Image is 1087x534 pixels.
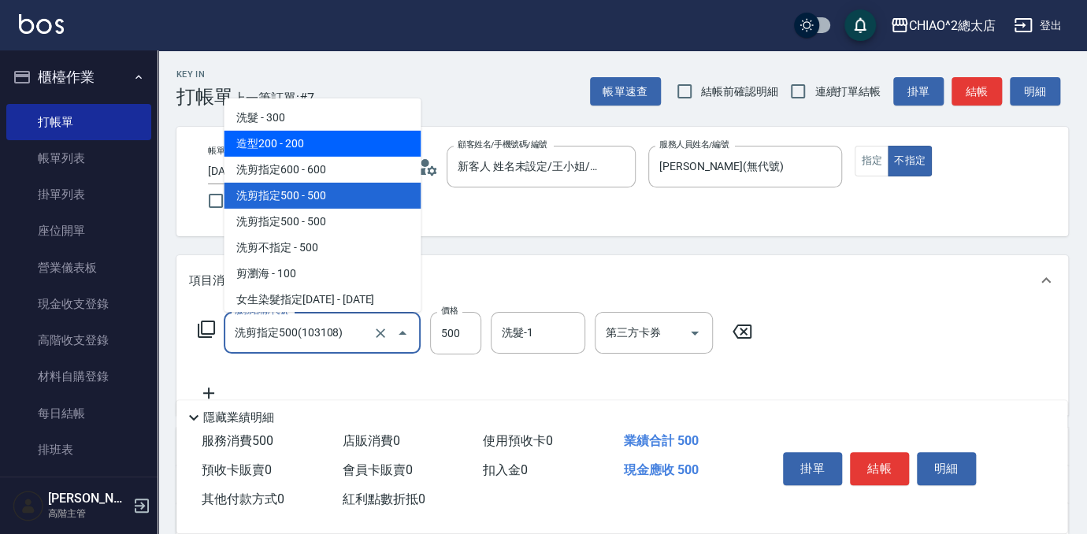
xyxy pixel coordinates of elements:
[224,209,421,235] span: 洗剪指定500 - 500
[19,14,64,34] img: Logo
[909,16,996,35] div: CHIAO^2總太店
[814,83,881,100] span: 連續打單結帳
[6,395,151,432] a: 每日結帳
[176,69,233,80] h2: Key In
[458,139,547,150] label: 顧客姓名/手機號碼/編號
[224,131,421,157] span: 造型200 - 200
[6,176,151,213] a: 掛單列表
[624,462,699,477] span: 現金應收 500
[483,462,528,477] span: 扣入金 0
[917,452,976,485] button: 明細
[6,140,151,176] a: 帳單列表
[233,88,314,108] span: 上一筆訂單:#7
[682,321,707,346] button: Open
[176,86,233,108] h3: 打帳單
[390,321,415,346] button: Close
[343,433,400,448] span: 店販消費 0
[48,491,128,506] h5: [PERSON_NAME]
[343,491,425,506] span: 紅利點數折抵 0
[1010,77,1060,106] button: 明細
[224,235,421,261] span: 洗剪不指定 - 500
[6,322,151,358] a: 高階收支登錄
[202,491,284,506] span: 其他付款方式 0
[202,462,272,477] span: 預收卡販賣 0
[189,273,236,289] p: 項目消費
[590,77,661,106] button: 帳單速查
[6,104,151,140] a: 打帳單
[343,462,413,477] span: 會員卡販賣 0
[701,83,778,100] span: 結帳前確認明細
[855,146,889,176] button: 指定
[6,432,151,468] a: 排班表
[224,261,421,287] span: 剪瀏海 - 100
[952,77,1002,106] button: 結帳
[659,139,729,150] label: 服務人員姓名/編號
[888,146,932,176] button: 不指定
[203,410,274,426] p: 隱藏業績明細
[893,77,944,106] button: 掛單
[369,322,391,344] button: Clear
[13,490,44,521] img: Person
[224,287,421,313] span: 女生染髮指定[DATE] - [DATE]
[624,433,699,448] span: 業績合計 500
[48,506,128,521] p: 高階主管
[6,358,151,395] a: 材料自購登錄
[224,105,421,131] span: 洗髮 - 300
[6,250,151,286] a: 營業儀表板
[783,452,842,485] button: 掛單
[6,57,151,98] button: 櫃檯作業
[441,305,458,317] label: 價格
[483,433,553,448] span: 使用預收卡 0
[850,452,909,485] button: 結帳
[224,157,421,183] span: 洗剪指定600 - 600
[6,468,151,504] a: 現場電腦打卡
[224,183,421,209] span: 洗剪指定500 - 500
[202,433,273,448] span: 服務消費 500
[208,158,368,184] input: YYYY/MM/DD hh:mm
[884,9,1002,42] button: CHIAO^2總太店
[6,286,151,322] a: 現金收支登錄
[6,213,151,249] a: 座位開單
[844,9,876,41] button: save
[1007,11,1068,40] button: 登出
[208,145,241,157] label: 帳單日期
[176,255,1068,306] div: 項目消費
